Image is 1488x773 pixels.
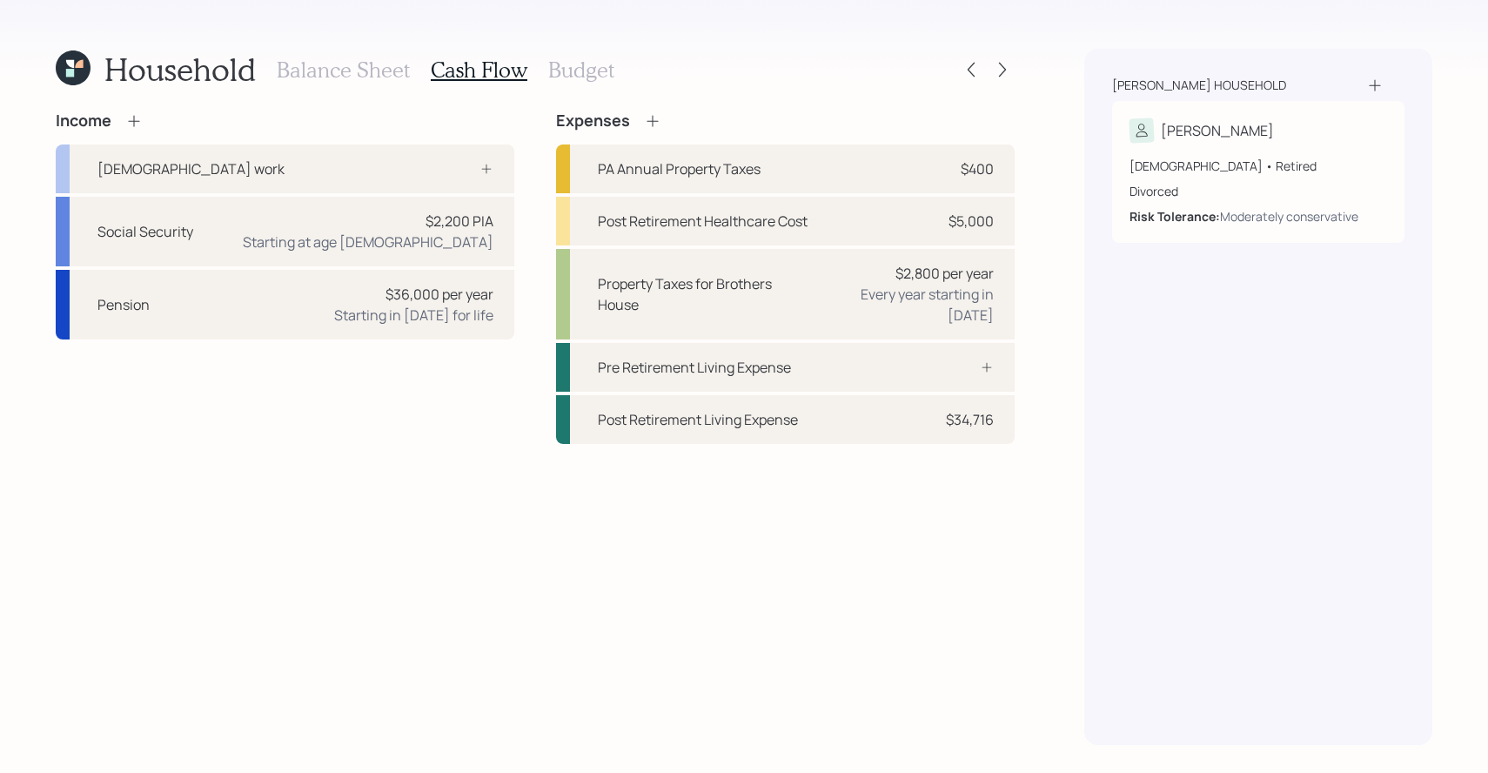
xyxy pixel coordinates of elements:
div: Post Retirement Living Expense [598,409,798,430]
div: [PERSON_NAME] [1161,120,1274,141]
h4: Expenses [556,111,630,131]
div: Pre Retirement Living Expense [598,357,791,378]
h3: Cash Flow [431,57,527,83]
h1: Household [104,50,256,88]
div: Every year starting in [DATE] [820,284,994,326]
div: Moderately conservative [1220,207,1358,225]
div: [DEMOGRAPHIC_DATA] • Retired [1129,157,1387,175]
div: Post Retirement Healthcare Cost [598,211,808,232]
div: [PERSON_NAME] household [1112,77,1286,94]
div: Starting at age [DEMOGRAPHIC_DATA] [243,232,493,252]
div: $34,716 [946,409,994,430]
div: $5,000 [948,211,994,232]
div: $2,800 per year [895,263,994,284]
h3: Balance Sheet [277,57,410,83]
b: Risk Tolerance: [1129,208,1220,225]
div: $36,000 per year [385,284,493,305]
h3: Budget [548,57,614,83]
h4: Income [56,111,111,131]
div: PA Annual Property Taxes [598,158,761,179]
div: Property Taxes for Brothers House [598,273,806,315]
div: Divorced [1129,182,1387,200]
div: [DEMOGRAPHIC_DATA] work [97,158,285,179]
div: $2,200 PIA [426,211,493,232]
div: $400 [961,158,994,179]
div: Social Security [97,221,193,242]
div: Pension [97,294,150,315]
div: Starting in [DATE] for life [334,305,493,326]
